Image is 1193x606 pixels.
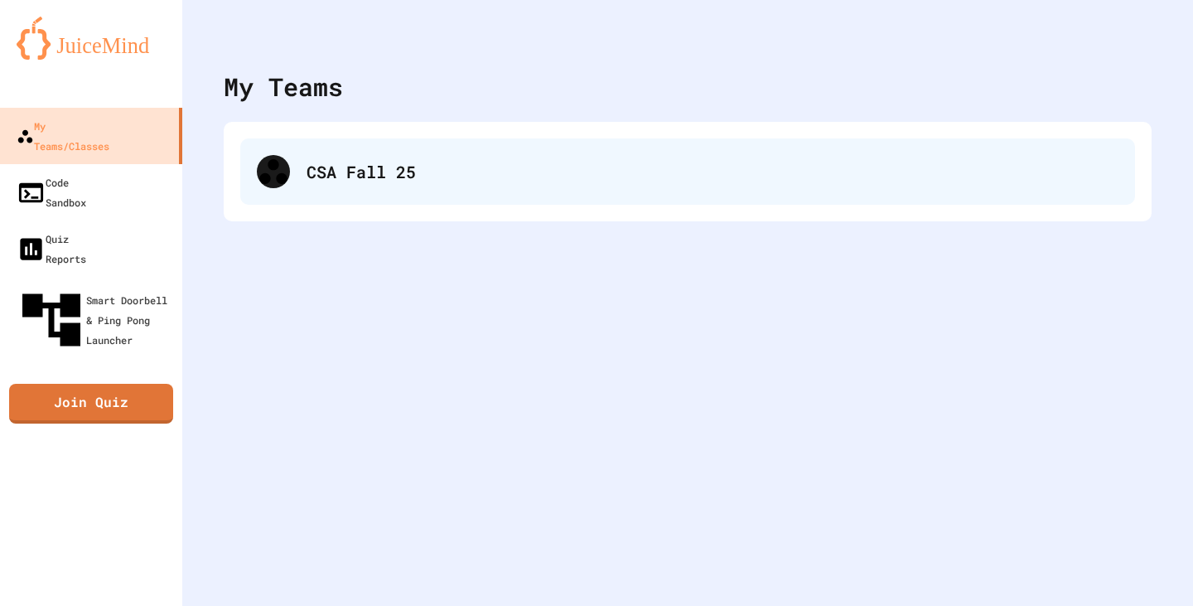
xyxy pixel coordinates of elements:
div: Quiz Reports [17,229,86,269]
div: Smart Doorbell & Ping Pong Launcher [17,285,176,355]
div: My Teams [224,68,343,105]
div: My Teams/Classes [17,116,109,156]
div: CSA Fall 25 [240,138,1135,205]
img: logo-orange.svg [17,17,166,60]
div: Code Sandbox [17,172,86,212]
a: Join Quiz [9,384,173,424]
div: CSA Fall 25 [307,159,1118,184]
